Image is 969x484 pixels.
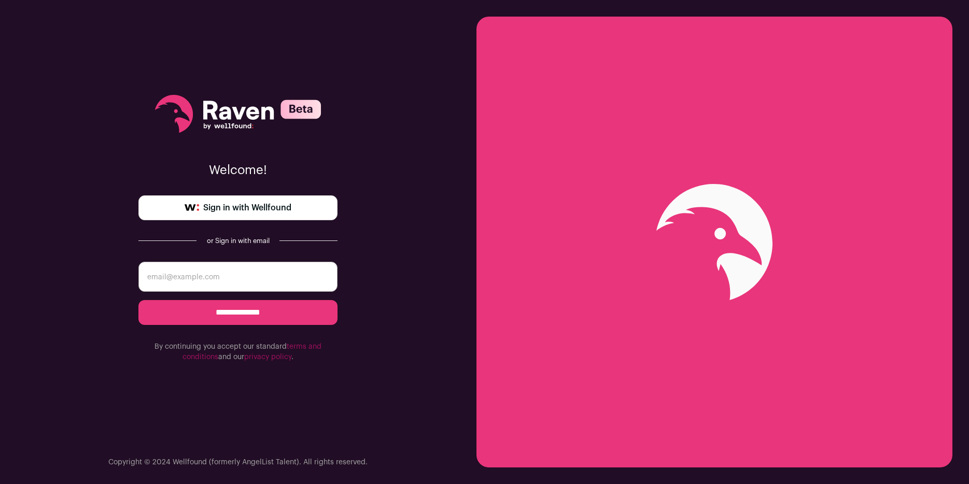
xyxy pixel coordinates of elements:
[203,202,291,214] span: Sign in with Wellfound
[108,457,368,467] p: Copyright © 2024 Wellfound (formerly AngelList Talent). All rights reserved.
[205,237,271,245] div: or Sign in with email
[185,204,199,211] img: wellfound-symbol-flush-black-fb3c872781a75f747ccb3a119075da62bfe97bd399995f84a933054e44a575c4.png
[182,343,321,361] a: terms and conditions
[138,195,338,220] a: Sign in with Wellfound
[138,162,338,179] p: Welcome!
[138,262,338,292] input: email@example.com
[244,353,291,361] a: privacy policy
[138,341,338,362] p: By continuing you accept our standard and our .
